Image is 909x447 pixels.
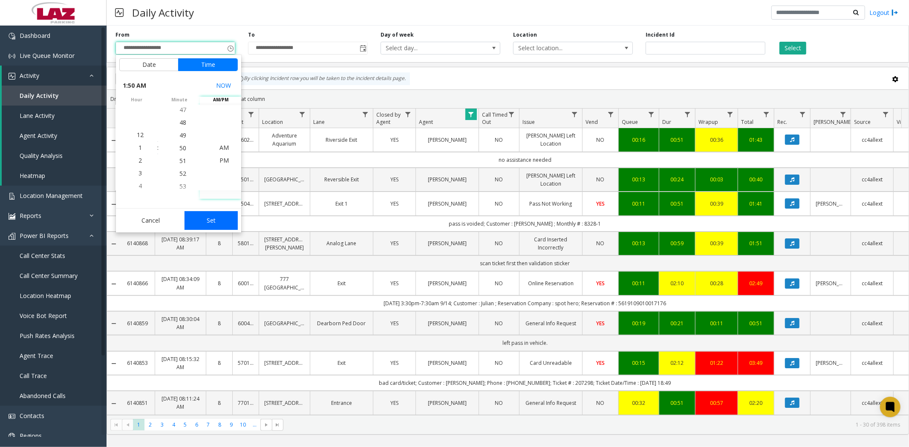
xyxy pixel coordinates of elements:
a: [STREET_ADDRESS] [264,200,305,208]
h3: Daily Activity [128,2,198,23]
a: NO [484,175,514,183]
a: Entrance [315,399,368,407]
img: 'icon' [9,433,15,440]
div: 00:40 [743,175,769,183]
span: 3 [139,169,142,177]
a: Card Inserted Incorrectly [525,235,577,252]
span: Location [262,118,283,126]
a: 00:11 [701,319,733,327]
span: NO [597,176,605,183]
a: YES [588,319,613,327]
a: Card Unreadable [525,359,577,367]
span: Push Rates Analysis [20,332,75,340]
a: Wrapup Filter Menu [724,109,736,120]
span: YES [596,320,605,327]
span: YES [390,240,398,247]
a: NO [484,319,514,327]
a: Issue Filter Menu [569,109,580,120]
span: PM [219,156,229,164]
span: YES [390,200,398,207]
span: Location Management [20,192,83,200]
a: Adventure Aquarium [264,132,305,148]
a: 00:32 [624,399,654,407]
span: AM [219,143,229,152]
span: Queue [622,118,638,126]
button: Time tab [178,58,238,71]
span: NO [597,399,605,407]
span: 1:50 AM [123,80,146,92]
div: 00:24 [664,175,690,183]
img: 'icon' [9,53,15,60]
a: YES [378,359,410,367]
a: cc4allext [856,319,888,327]
a: [DATE] 08:34:09 AM [160,275,201,291]
span: Page 5 [179,419,191,430]
span: Page 3 [156,419,168,430]
div: 00:36 [701,136,733,144]
a: [DATE] 08:15:32 AM [160,355,201,371]
a: [STREET_ADDRESS] [264,399,305,407]
a: YES [378,399,410,407]
a: Exit 1 [315,200,368,208]
span: YES [390,320,398,327]
a: 00:11 [624,200,654,208]
span: 48 [179,118,186,126]
span: Reports [20,212,41,220]
span: Voice Bot Report [20,312,67,320]
span: minute [159,97,200,103]
a: 02:20 [743,399,769,407]
a: Queue Filter Menu [646,109,657,120]
label: Location [513,31,537,39]
span: Issue [522,118,535,126]
a: Source Filter Menu [880,109,892,120]
span: NO [597,136,605,143]
a: Exit [315,279,368,287]
a: cc4allext [856,279,888,287]
span: Call Center Stats [20,252,65,260]
a: [PERSON_NAME] [421,136,473,144]
a: 01:43 [743,136,769,144]
a: Lot Filter Menu [245,109,257,120]
a: Lane Filter Menu [360,109,371,120]
a: 8 [211,319,227,327]
a: 6140866 [126,279,150,287]
span: Vend [586,118,598,126]
span: YES [390,399,398,407]
a: Analog Lane [315,239,368,247]
a: Parker Filter Menu [837,109,849,120]
a: 00:13 [624,239,654,247]
a: Agent Filter Menu [465,109,477,120]
span: Agent Activity [20,132,57,140]
div: 02:49 [743,279,769,287]
span: Abandoned Calls [20,392,66,400]
span: 1 [139,143,142,152]
span: Dashboard [20,32,50,40]
a: NO [484,136,514,144]
a: Collapse Details [107,137,121,144]
span: Toggle popup [358,42,367,54]
span: Call Trace [20,372,47,380]
a: [PERSON_NAME] [816,359,846,367]
a: 02:10 [664,279,690,287]
a: 02:12 [664,359,690,367]
label: From [115,31,130,39]
a: [GEOGRAPHIC_DATA] [264,175,305,183]
a: [PERSON_NAME] [816,279,846,287]
span: Page 8 [214,419,225,430]
a: 580102 [238,239,254,247]
img: pageIcon [115,2,124,23]
div: 01:22 [701,359,733,367]
a: 00:51 [664,136,690,144]
span: YES [390,136,398,143]
div: 00:19 [624,319,654,327]
div: 01:51 [743,239,769,247]
span: Call Timed Out [482,111,508,126]
a: Rec. Filter Menu [797,109,808,120]
span: Agent [419,118,433,126]
a: cc4allext [856,359,888,367]
a: 03:49 [743,359,769,367]
span: YES [390,176,398,183]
